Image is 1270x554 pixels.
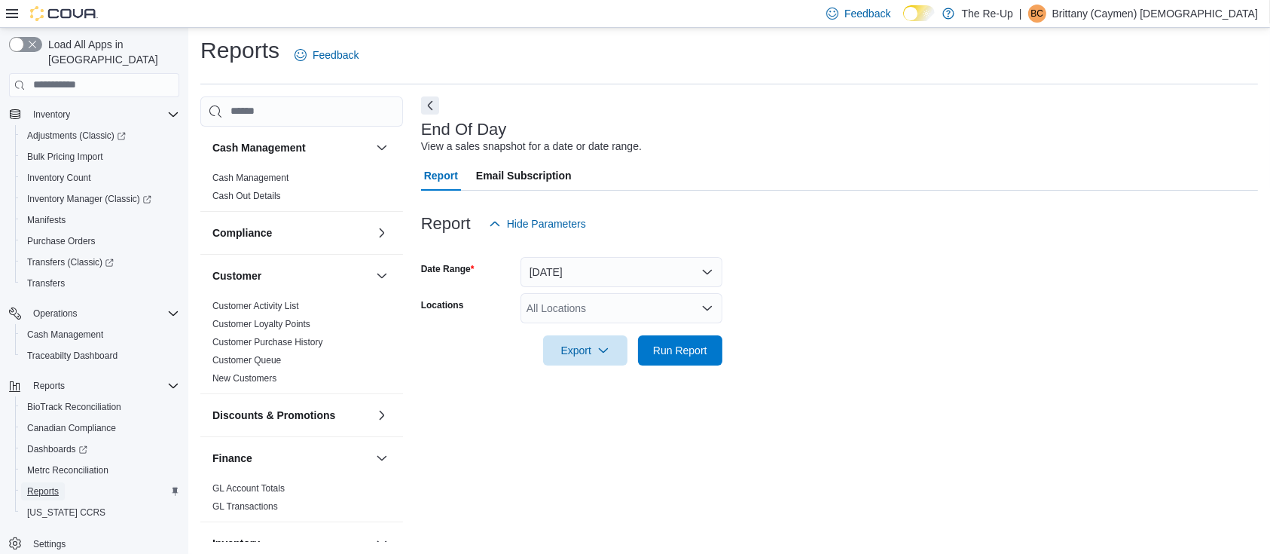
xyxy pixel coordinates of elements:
[373,449,391,467] button: Finance
[3,104,185,125] button: Inventory
[552,335,618,366] span: Export
[962,5,1013,23] p: The Re-Up
[212,225,272,240] h3: Compliance
[21,274,71,292] a: Transfers
[903,5,935,21] input: Dark Mode
[21,169,179,187] span: Inventory Count
[212,408,370,423] button: Discounts & Promotions
[200,479,403,522] div: Finance
[27,464,108,476] span: Metrc Reconciliation
[33,380,65,392] span: Reports
[373,139,391,157] button: Cash Management
[421,215,471,233] h3: Report
[421,299,464,311] label: Locations
[27,214,66,226] span: Manifests
[15,210,185,231] button: Manifests
[27,151,103,163] span: Bulk Pricing Import
[21,274,179,292] span: Transfers
[27,256,114,268] span: Transfers (Classic)
[212,451,370,466] button: Finance
[21,482,65,500] a: Reports
[212,300,299,312] span: Customer Activity List
[33,109,70,121] span: Inventory
[21,127,179,145] span: Adjustments (Classic)
[27,443,87,455] span: Dashboards
[200,169,403,211] div: Cash Management
[212,318,310,330] span: Customer Loyalty Points
[373,224,391,242] button: Compliance
[212,355,281,366] a: Customer Queue
[844,6,890,21] span: Feedback
[27,305,84,323] button: Operations
[15,231,185,252] button: Purchase Orders
[27,422,116,434] span: Canadian Compliance
[15,481,185,502] button: Reports
[15,345,185,366] button: Traceabilty Dashboard
[21,148,109,166] a: Bulk Pricing Import
[903,21,904,22] span: Dark Mode
[421,139,642,155] div: View a sales snapshot for a date or date range.
[27,534,179,552] span: Settings
[21,190,157,208] a: Inventory Manager (Classic)
[42,37,179,67] span: Load All Apps in [GEOGRAPHIC_DATA]
[212,268,261,283] h3: Customer
[27,193,151,205] span: Inventory Manager (Classic)
[21,148,179,166] span: Bulk Pricing Import
[212,536,370,551] button: Inventory
[15,324,185,345] button: Cash Management
[15,167,185,188] button: Inventory Count
[21,503,179,522] span: Washington CCRS
[27,507,105,519] span: [US_STATE] CCRS
[476,161,572,191] span: Email Subscription
[27,172,91,184] span: Inventory Count
[212,172,288,184] span: Cash Management
[15,502,185,523] button: [US_STATE] CCRS
[33,538,66,550] span: Settings
[212,140,370,155] button: Cash Management
[21,398,179,416] span: BioTrack Reconciliation
[21,326,179,344] span: Cash Management
[653,343,707,358] span: Run Report
[27,329,103,341] span: Cash Management
[27,277,65,289] span: Transfers
[373,267,391,285] button: Customer
[212,336,323,348] span: Customer Purchase History
[212,191,281,201] a: Cash Out Details
[1019,5,1022,23] p: |
[288,40,365,70] a: Feedback
[21,326,109,344] a: Cash Management
[483,209,592,239] button: Hide Parameters
[212,500,278,513] span: GL Transactions
[212,483,285,494] a: GL Account Totals
[212,373,276,384] a: New Customers
[212,354,281,366] span: Customer Queue
[27,350,118,362] span: Traceabilty Dashboard
[1052,5,1258,23] p: Brittany (Caymen) [DEMOGRAPHIC_DATA]
[21,461,179,479] span: Metrc Reconciliation
[15,188,185,210] a: Inventory Manager (Classic)
[15,273,185,294] button: Transfers
[27,401,121,413] span: BioTrack Reconciliation
[27,535,72,553] a: Settings
[21,347,179,365] span: Traceabilty Dashboard
[15,252,185,273] a: Transfers (Classic)
[33,308,78,320] span: Operations
[200,297,403,393] div: Customer
[373,406,391,424] button: Discounts & Promotions
[21,211,72,229] a: Manifests
[27,106,76,124] button: Inventory
[212,501,278,512] a: GL Transactions
[212,173,288,183] a: Cash Management
[15,418,185,439] button: Canadian Compliance
[30,6,98,21] img: Cova
[21,211,179,229] span: Manifests
[27,377,71,395] button: Reports
[15,439,185,460] a: Dashboards
[3,375,185,396] button: Reports
[21,440,179,458] span: Dashboards
[212,372,276,384] span: New Customers
[21,503,111,522] a: [US_STATE] CCRS
[373,534,391,552] button: Inventory
[638,335,722,366] button: Run Report
[21,253,179,271] span: Transfers (Classic)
